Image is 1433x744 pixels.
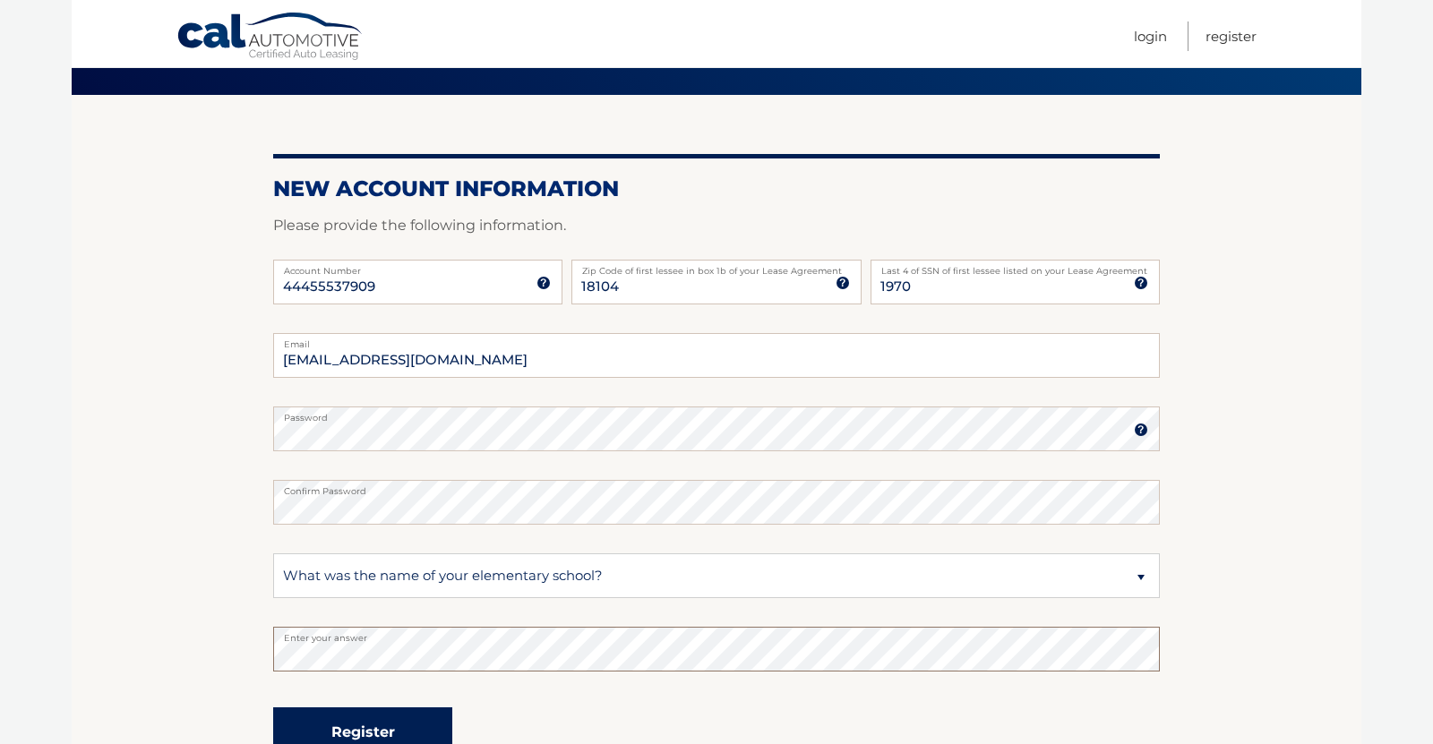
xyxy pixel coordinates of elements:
[1134,276,1148,290] img: tooltip.svg
[273,175,1160,202] h2: New Account Information
[273,260,562,304] input: Account Number
[273,406,1160,421] label: Password
[1206,21,1257,51] a: Register
[273,333,1160,378] input: Email
[273,627,1160,641] label: Enter your answer
[536,276,551,290] img: tooltip.svg
[836,276,850,290] img: tooltip.svg
[273,260,562,274] label: Account Number
[273,213,1160,238] p: Please provide the following information.
[871,260,1160,274] label: Last 4 of SSN of first lessee listed on your Lease Agreement
[871,260,1160,304] input: SSN or EIN (last 4 digits only)
[176,12,365,64] a: Cal Automotive
[273,480,1160,494] label: Confirm Password
[571,260,861,304] input: Zip Code
[1134,21,1167,51] a: Login
[1134,423,1148,437] img: tooltip.svg
[273,333,1160,347] label: Email
[571,260,861,274] label: Zip Code of first lessee in box 1b of your Lease Agreement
